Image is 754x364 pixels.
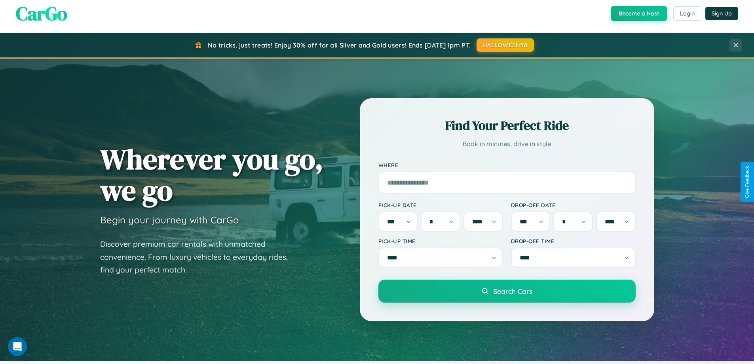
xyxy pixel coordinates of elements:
button: Become a Host [611,6,667,21]
h3: Begin your journey with CarGo [100,214,239,226]
button: Login [673,6,701,21]
span: Search Cars [493,287,532,295]
button: HALLOWEEN30 [477,38,534,52]
button: Sign Up [705,7,738,20]
h2: Find Your Perfect Ride [378,117,636,134]
label: Drop-off Date [511,202,636,208]
label: Drop-off Time [511,238,636,244]
p: Book in minutes, drive in style [378,138,636,150]
span: No tricks, just treats! Enjoy 30% off for all Silver and Gold users! Ends [DATE] 1pm PT. [208,41,471,49]
div: Give Feedback [745,166,750,198]
button: Search Cars [378,280,636,303]
h1: Wherever you go, we go [100,143,323,206]
iframe: Intercom live chat [8,337,27,356]
label: Pick-up Time [378,238,503,244]
p: Discover premium car rentals with unmatched convenience. From luxury vehicles to everyday rides, ... [100,238,298,276]
label: Where [378,162,636,168]
label: Pick-up Date [378,202,503,208]
span: CarGo [16,0,67,27]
